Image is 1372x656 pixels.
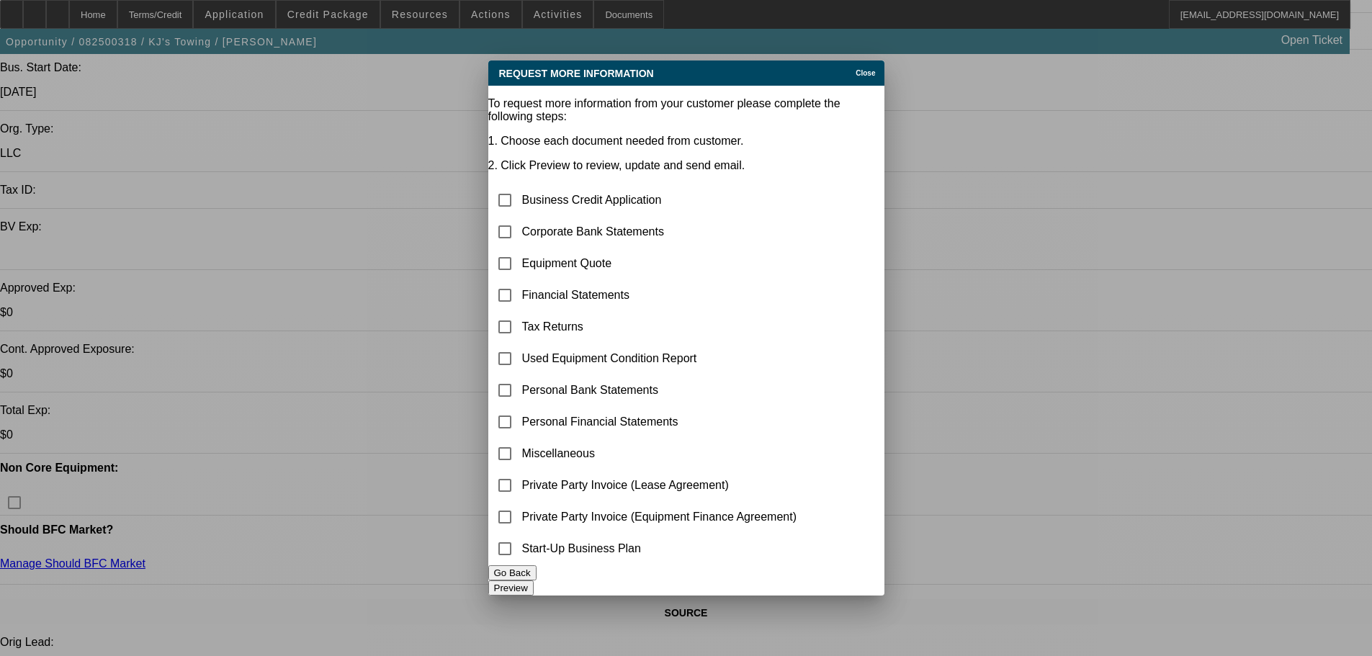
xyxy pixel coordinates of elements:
[521,312,798,342] td: Tax Returns
[856,69,875,77] span: Close
[521,185,798,215] td: Business Credit Application
[521,534,798,564] td: Start-Up Business Plan
[521,217,798,247] td: Corporate Bank Statements
[488,135,884,148] p: 1. Choose each document needed from customer.
[521,502,798,532] td: Private Party Invoice (Equipment Finance Agreement)
[521,407,798,437] td: Personal Financial Statements
[521,280,798,310] td: Financial Statements
[521,470,798,500] td: Private Party Invoice (Lease Agreement)
[488,159,884,172] p: 2. Click Preview to review, update and send email.
[521,375,798,405] td: Personal Bank Statements
[521,343,798,374] td: Used Equipment Condition Report
[499,68,654,79] span: Request More Information
[521,248,798,279] td: Equipment Quote
[488,97,884,123] p: To request more information from your customer please complete the following steps:
[488,565,537,580] button: Go Back
[521,439,798,469] td: Miscellaneous
[488,580,534,596] button: Preview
